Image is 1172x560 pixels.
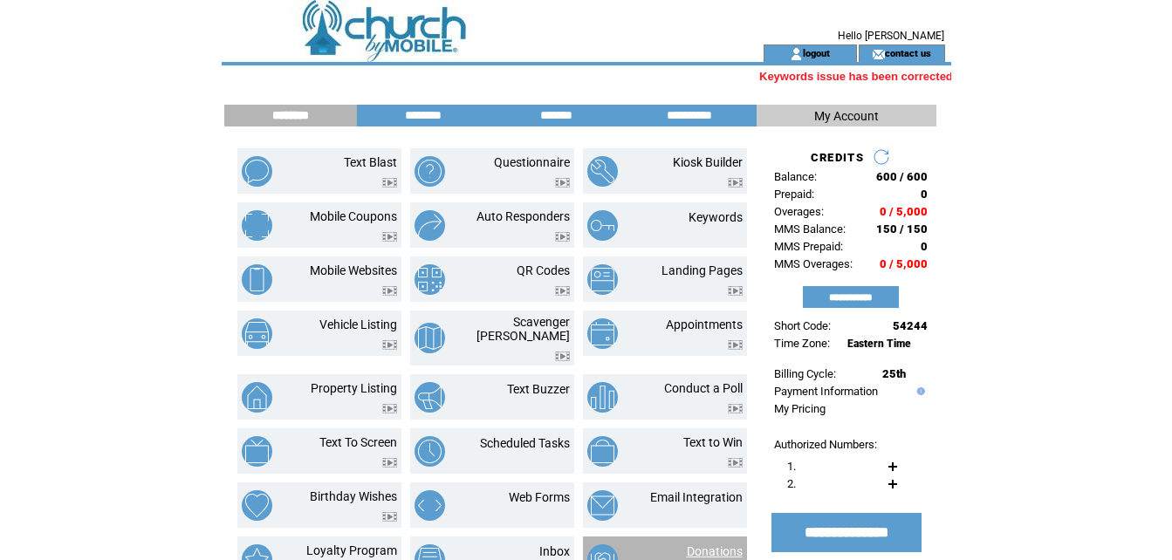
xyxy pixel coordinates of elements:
span: My Account [814,109,879,123]
img: birthday-wishes.png [242,490,272,521]
a: My Pricing [774,402,826,415]
span: 600 / 600 [876,170,928,183]
span: 54244 [893,319,928,332]
a: Questionnaire [494,155,570,169]
span: Hello [PERSON_NAME] [838,30,944,42]
img: property-listing.png [242,382,272,413]
span: Time Zone: [774,337,830,350]
a: Appointments [666,318,743,331]
img: scavenger-hunt.png [415,323,445,353]
img: video.png [728,404,743,413]
span: 2. [787,477,796,490]
img: conduct-a-poll.png [587,382,618,413]
a: Keywords [689,210,743,224]
a: Web Forms [509,490,570,504]
img: auto-responders.png [415,210,445,241]
a: Scavenger [PERSON_NAME] [476,315,570,343]
span: 0 / 5,000 [880,257,928,270]
img: video.png [555,286,570,296]
img: text-blast.png [242,156,272,187]
img: email-integration.png [587,490,618,521]
a: Property Listing [311,381,397,395]
a: Payment Information [774,385,878,398]
a: Scheduled Tasks [480,436,570,450]
a: Kiosk Builder [673,155,743,169]
img: vehicle-listing.png [242,318,272,349]
span: Billing Cycle: [774,367,836,380]
a: Loyalty Program [306,543,397,557]
a: contact us [885,47,931,58]
a: Mobile Coupons [310,209,397,223]
img: video.png [728,340,743,350]
img: video.png [382,286,397,296]
img: video.png [728,458,743,468]
img: video.png [728,286,743,296]
img: account_icon.gif [790,47,803,61]
span: 25th [882,367,906,380]
img: video.png [382,404,397,413]
img: web-forms.png [415,490,445,521]
img: video.png [555,352,570,361]
span: MMS Overages: [774,257,853,270]
img: video.png [382,340,397,350]
img: video.png [555,178,570,188]
img: text-to-screen.png [242,436,272,467]
span: Prepaid: [774,188,814,201]
a: Donations [687,544,743,558]
span: MMS Balance: [774,222,846,236]
a: Text To Screen [319,435,397,449]
span: 1. [787,460,796,473]
img: help.gif [913,387,925,395]
a: Text to Win [683,435,743,449]
span: 0 [921,240,928,253]
img: mobile-coupons.png [242,210,272,241]
marquee: Keywords issue has been corrected. Thank you for your patience! [222,70,951,83]
img: video.png [382,232,397,242]
span: Overages: [774,205,824,218]
img: video.png [555,232,570,242]
img: video.png [382,512,397,522]
a: Inbox [539,544,570,558]
a: logout [803,47,830,58]
img: contact_us_icon.gif [872,47,885,61]
span: CREDITS [811,151,864,164]
img: keywords.png [587,210,618,241]
span: Authorized Numbers: [774,438,877,451]
img: video.png [728,178,743,188]
span: 0 / 5,000 [880,205,928,218]
a: Conduct a Poll [664,381,743,395]
span: MMS Prepaid: [774,240,843,253]
a: Auto Responders [476,209,570,223]
a: Landing Pages [661,263,743,277]
a: Birthday Wishes [310,489,397,503]
span: 150 / 150 [876,222,928,236]
a: Vehicle Listing [319,318,397,331]
img: kiosk-builder.png [587,156,618,187]
a: Text Blast [344,155,397,169]
span: Short Code: [774,319,831,332]
img: video.png [382,178,397,188]
img: questionnaire.png [415,156,445,187]
img: video.png [382,458,397,468]
img: appointments.png [587,318,618,349]
span: Balance: [774,170,817,183]
img: text-buzzer.png [415,382,445,413]
span: Eastern Time [847,338,911,350]
img: landing-pages.png [587,264,618,295]
span: 0 [921,188,928,201]
a: Email Integration [650,490,743,504]
img: mobile-websites.png [242,264,272,295]
a: Mobile Websites [310,263,397,277]
img: scheduled-tasks.png [415,436,445,467]
a: Text Buzzer [507,382,570,396]
img: qr-codes.png [415,264,445,295]
a: QR Codes [517,263,570,277]
img: text-to-win.png [587,436,618,467]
